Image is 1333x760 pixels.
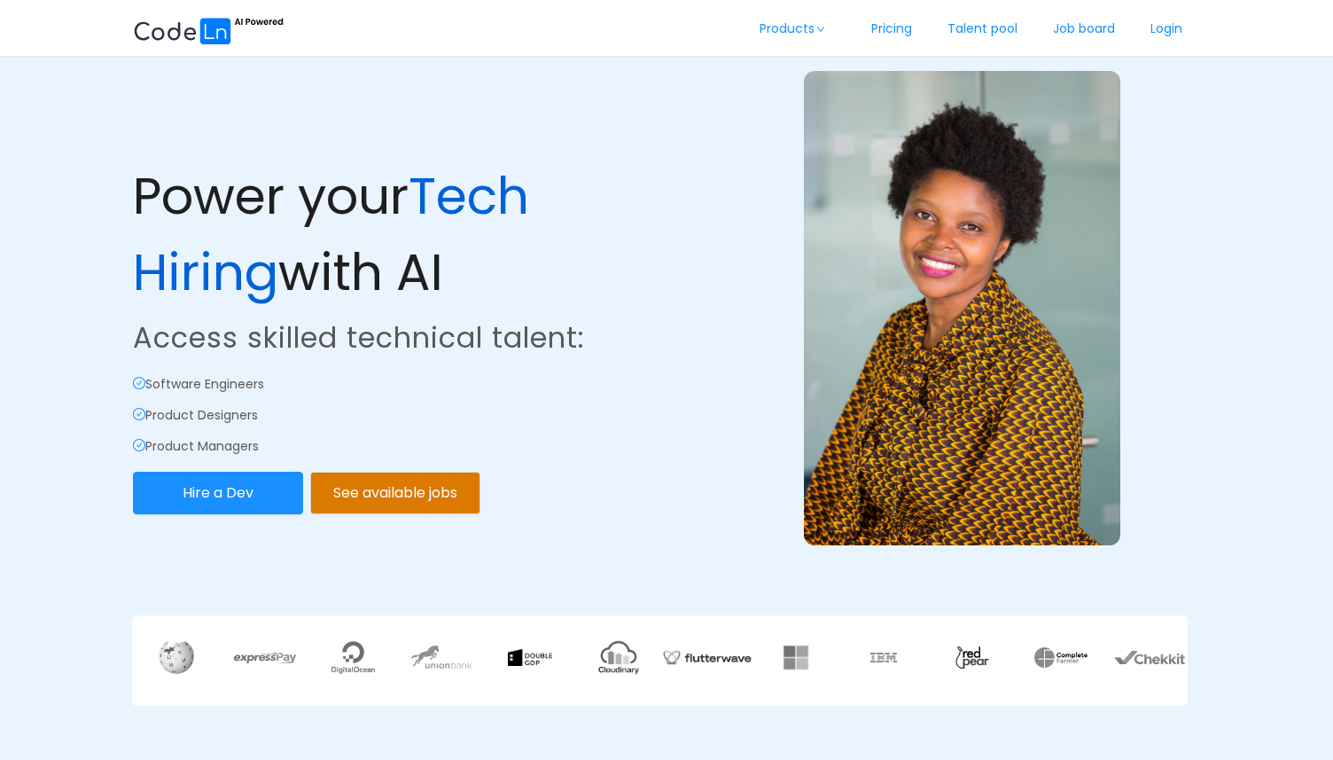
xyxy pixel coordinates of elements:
[133,377,145,389] i: icon: check-circle
[133,437,663,456] p: Product Managers
[508,649,552,666] img: gdp.f5de0a9d.webp
[783,645,809,671] img: fq4AAAAAAAAAAA=
[133,472,303,514] button: Hire a Dev
[133,159,663,311] p: Power your with AI
[133,375,663,394] p: Software Engineers
[133,408,145,420] i: icon: check-circle
[331,636,376,680] img: digitalocean.9711bae0.webp
[804,71,1120,545] img: example
[1034,647,1087,668] img: xNYAAAAAA=
[663,632,752,682] img: flutter.513ce320.webp
[410,627,472,689] img: union.a1ab9f8d.webp
[133,317,663,359] p: Access skilled technical talent:
[234,652,296,664] img: express.25241924.webp
[159,641,194,673] img: wikipedia.924a3bd0.webp
[815,25,826,34] i: icon: down
[870,653,897,663] img: ibm.f019ecc1.webp
[133,406,663,425] p: Product Designers
[133,439,145,451] i: icon: check-circle
[310,472,480,514] button: See available jobs
[596,636,641,680] img: cloud.8900efb9.webp
[133,15,284,44] img: ai.87e98a1d.svg
[1114,651,1185,665] img: chekkit.0bccf985.webp
[950,643,994,673] img: 3JiQAAAAAABZABt8ruoJIq32+N62SQO0hFKGtpKBtqUKlH8dAofS56CJ7FppICrj1pHkAOPKAAA=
